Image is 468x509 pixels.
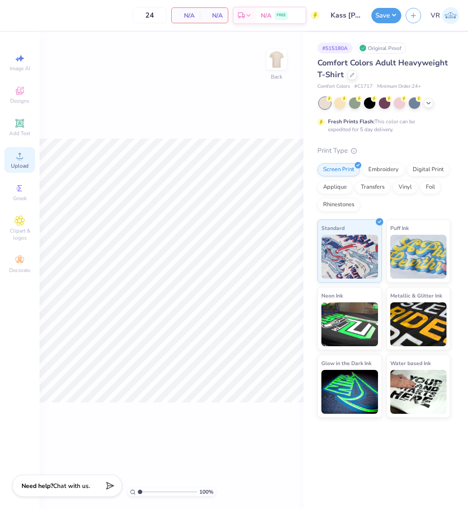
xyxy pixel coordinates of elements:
span: # C1717 [354,83,373,90]
span: Clipart & logos [4,227,35,241]
span: Water based Ink [390,358,431,368]
img: Neon Ink [321,302,378,346]
div: Print Type [317,146,450,156]
span: Neon Ink [321,291,343,300]
div: # 515180A [317,43,353,54]
div: Foil [420,181,441,194]
img: Glow in the Dark Ink [321,370,378,414]
span: Standard [321,223,345,233]
div: Embroidery [363,163,404,176]
span: Comfort Colors [317,83,350,90]
span: Upload [11,162,29,169]
span: Metallic & Glitter Ink [390,291,442,300]
span: VR [431,11,440,21]
span: Comfort Colors Adult Heavyweight T-Shirt [317,57,448,80]
img: Metallic & Glitter Ink [390,302,447,346]
span: N/A [261,11,271,20]
img: Back [268,51,285,68]
span: 100 % [199,488,213,496]
input: – – [133,7,167,23]
img: Standard [321,235,378,279]
span: Chat with us. [53,482,90,490]
input: Untitled Design [324,7,367,24]
span: Image AI [10,65,30,72]
strong: Fresh Prints Flash: [328,118,374,125]
span: Puff Ink [390,223,409,233]
span: Glow in the Dark Ink [321,358,371,368]
span: N/A [205,11,223,20]
span: Decorate [9,267,30,274]
img: Puff Ink [390,235,447,279]
span: Minimum Order: 24 + [377,83,421,90]
span: N/A [177,11,194,20]
span: Add Text [9,130,30,137]
div: Vinyl [393,181,418,194]
strong: Need help? [22,482,53,490]
div: Back [271,73,282,81]
button: Save [371,8,401,23]
div: This color can be expedited for 5 day delivery. [328,118,436,133]
div: Original Proof [357,43,406,54]
span: Designs [10,97,29,104]
img: Water based Ink [390,370,447,414]
div: Screen Print [317,163,360,176]
div: Transfers [355,181,390,194]
span: FREE [277,12,286,18]
span: Greek [13,195,27,202]
img: Val Rhey Lodueta [442,7,459,24]
div: Applique [317,181,353,194]
div: Digital Print [407,163,450,176]
div: Rhinestones [317,198,360,211]
a: VR [431,7,459,24]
